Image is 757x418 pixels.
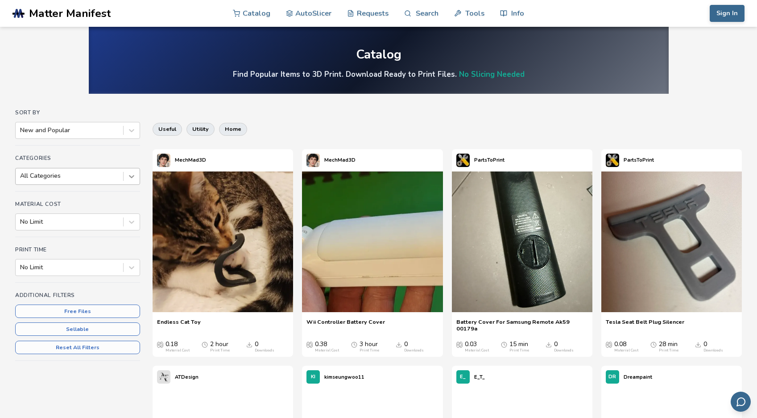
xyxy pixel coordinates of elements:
[306,154,320,167] img: MechMad3D's profile
[456,318,588,332] a: Battery Cover For Samsung Remote Ak59 00179a
[614,348,638,353] div: Material Cost
[15,201,140,207] h4: Material Cost
[659,348,678,353] div: Print Time
[606,341,612,348] span: Average Cost
[157,154,170,167] img: MechMad3D's profile
[315,348,339,353] div: Material Cost
[157,370,170,384] img: ATDesign's profile
[15,109,140,116] h4: Sort By
[546,341,552,348] span: Downloads
[15,341,140,354] button: Reset All Filters
[356,48,401,62] div: Catalog
[509,348,529,353] div: Print Time
[210,348,230,353] div: Print Time
[202,341,208,348] span: Average Print Time
[452,149,509,171] a: PartsToPrint's profilePartsToPrint
[15,155,140,161] h4: Categories
[153,123,182,135] button: useful
[311,374,315,380] span: KI
[474,372,485,382] p: E_T_
[474,155,505,165] p: PartsToPrint
[456,341,463,348] span: Average Cost
[624,372,652,382] p: Dreampaint
[233,69,525,79] h4: Find Popular Items to 3D Print. Download Ready to Print Files.
[460,374,466,380] span: E_
[165,341,190,352] div: 0.18
[509,341,529,352] div: 15 min
[175,372,199,382] p: ATDesign
[15,247,140,253] h4: Print Time
[360,348,379,353] div: Print Time
[157,318,201,332] a: Endless Cat Toy
[210,341,230,352] div: 2 hour
[703,348,723,353] div: Downloads
[624,155,654,165] p: PartsToPrint
[465,341,489,352] div: 0.03
[614,341,638,352] div: 0.08
[465,348,489,353] div: Material Cost
[351,341,357,348] span: Average Print Time
[703,341,723,352] div: 0
[710,5,745,22] button: Sign In
[601,149,658,171] a: PartsToPrint's profilePartsToPrint
[157,341,163,348] span: Average Cost
[606,154,619,167] img: PartsToPrint's profile
[554,348,574,353] div: Downloads
[20,264,22,271] input: No Limit
[15,292,140,298] h4: Additional Filters
[20,218,22,226] input: No Limit
[219,123,247,135] button: home
[608,374,616,380] span: DR
[396,341,402,348] span: Downloads
[459,69,525,79] a: No Slicing Needed
[315,341,339,352] div: 0.38
[153,366,203,388] a: ATDesign's profileATDesign
[15,305,140,318] button: Free Files
[15,322,140,336] button: Sellable
[606,318,684,332] a: Tesla Seat Belt Plug Silencer
[302,149,360,171] a: MechMad3D's profileMechMad3D
[255,341,274,352] div: 0
[324,372,364,382] p: kimseungwoo11
[554,341,574,352] div: 0
[659,341,678,352] div: 28 min
[20,127,22,134] input: New and Popular
[165,348,190,353] div: Material Cost
[246,341,252,348] span: Downloads
[324,155,356,165] p: MechMad3D
[186,123,215,135] button: utility
[29,7,111,20] span: Matter Manifest
[306,318,385,332] a: Wii Controller Battery Cover
[255,348,274,353] div: Downloads
[650,341,657,348] span: Average Print Time
[175,155,206,165] p: MechMad3D
[501,341,507,348] span: Average Print Time
[404,341,424,352] div: 0
[695,341,701,348] span: Downloads
[456,154,470,167] img: PartsToPrint's profile
[20,172,22,180] input: All Categories
[153,149,211,171] a: MechMad3D's profileMechMad3D
[360,341,379,352] div: 3 hour
[731,392,751,412] button: Send feedback via email
[306,341,313,348] span: Average Cost
[404,348,424,353] div: Downloads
